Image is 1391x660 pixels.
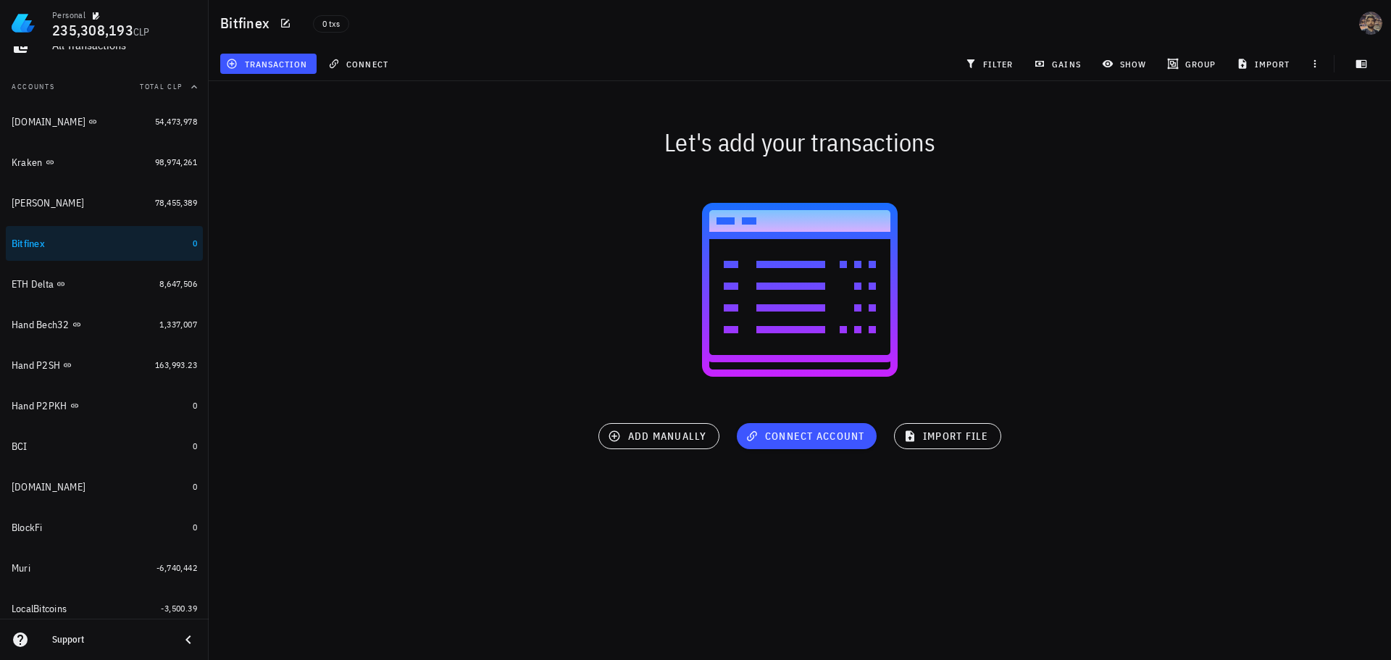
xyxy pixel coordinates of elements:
[6,104,203,139] a: [DOMAIN_NAME] 54,473,978
[229,58,307,70] span: transaction
[140,82,183,91] span: Total CLP
[52,634,168,646] div: Support
[1231,54,1299,74] button: import
[12,400,67,412] div: Hand P2PKH
[6,551,203,585] a: Muri -6,740,442
[193,238,197,248] span: 0
[12,562,30,575] div: Muri
[12,481,85,493] div: [DOMAIN_NAME]
[6,510,203,545] a: BlockFi 0
[159,278,197,289] span: 8,647,506
[161,603,197,614] span: -3,500.39
[748,430,865,443] span: connect account
[322,54,397,74] button: connect
[156,562,197,573] span: -6,740,442
[6,469,203,504] a: [DOMAIN_NAME] 0
[1095,54,1155,74] button: show
[12,278,54,291] div: ETH Delta
[1037,58,1080,70] span: gains
[1105,58,1146,70] span: show
[6,29,203,64] a: All Transactions
[193,440,197,451] span: 0
[159,319,197,330] span: 1,337,007
[611,430,706,443] span: add manually
[6,429,203,464] a: BCI 0
[220,12,275,35] h1: Bitfinex
[6,185,203,220] a: [PERSON_NAME] 78,455,389
[1161,54,1224,74] button: group
[894,423,1001,449] button: import file
[958,54,1022,74] button: filter
[906,430,989,443] span: import file
[12,197,84,209] div: [PERSON_NAME]
[737,423,877,449] button: connect account
[52,20,133,40] span: 235,308,193
[12,522,43,534] div: BlockFi
[6,307,203,342] a: Hand Bech32 1,337,007
[1240,58,1290,70] span: import
[12,156,43,169] div: Kraken
[155,359,197,370] span: 163,993.23
[12,440,28,453] div: BCI
[12,359,60,372] div: Hand P2SH
[193,481,197,492] span: 0
[12,116,85,128] div: [DOMAIN_NAME]
[1359,12,1382,35] div: avatar
[6,267,203,301] a: ETH Delta 8,647,506
[193,400,197,411] span: 0
[52,9,85,21] div: Personal
[598,423,719,449] button: add manually
[133,25,150,38] span: CLP
[155,197,197,208] span: 78,455,389
[1170,58,1216,70] span: group
[12,319,70,331] div: Hand Bech32
[6,226,203,261] a: Bitfinex 0
[12,238,45,250] div: Bitfinex
[322,16,340,32] span: 0 txs
[12,12,35,35] img: LedgiFi
[6,591,203,626] a: LocalBitcoins -3,500.39
[220,54,317,74] button: transaction
[1028,54,1090,74] button: gains
[155,156,197,167] span: 98,974,261
[193,522,197,532] span: 0
[6,70,203,104] button: AccountsTotal CLP
[968,58,1014,70] span: filter
[331,58,388,70] span: connect
[6,145,203,180] a: Kraken 98,974,261
[6,388,203,423] a: Hand P2PKH 0
[6,348,203,383] a: Hand P2SH 163,993.23
[12,603,67,615] div: LocalBitcoins
[155,116,197,127] span: 54,473,978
